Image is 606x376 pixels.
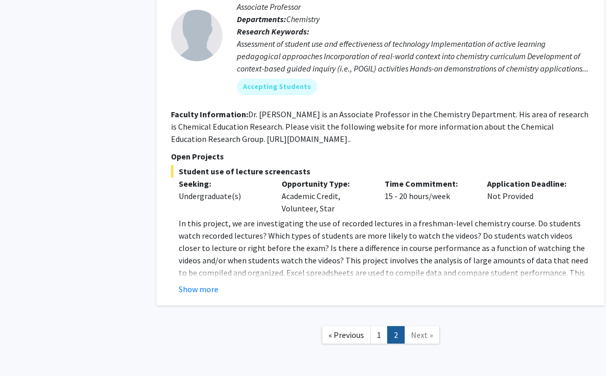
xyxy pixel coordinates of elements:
[179,177,266,190] p: Seeking:
[171,150,590,163] p: Open Projects
[411,330,433,340] span: Next »
[377,177,480,214] div: 15 - 20 hours/week
[179,217,590,303] p: In this project, we are investigating the use of recorded lectures in a freshman-level chemistry ...
[385,177,472,190] p: Time Commitment:
[487,177,575,190] p: Application Deadline:
[387,326,405,344] a: 2
[179,190,266,202] div: Undergraduate(s)
[404,326,440,344] a: Next Page
[274,177,377,214] div: Academic Credit, Volunteer, Star
[328,330,364,340] span: « Previous
[171,109,588,144] fg-read-more: Dr. [PERSON_NAME] is an Associate Professor in the Chemistry Department. His area of research is ...
[237,38,590,75] div: Assessment of student use and effectiveness of technology Implementation of active learning pedag...
[286,14,320,24] span: Chemistry
[282,177,369,190] p: Opportunity Type:
[237,26,309,37] b: Research Keywords:
[237,14,286,24] b: Departments:
[171,165,590,177] span: Student use of lecture screencasts
[237,79,317,95] mat-chip: Accepting Students
[479,177,582,214] div: Not Provided
[179,283,218,295] button: Show more
[370,326,388,344] a: 1
[322,326,371,344] a: Previous
[237,1,590,13] p: Associate Professor
[171,109,248,119] b: Faculty Information:
[8,330,44,368] iframe: Chat
[157,316,604,357] nav: Page navigation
